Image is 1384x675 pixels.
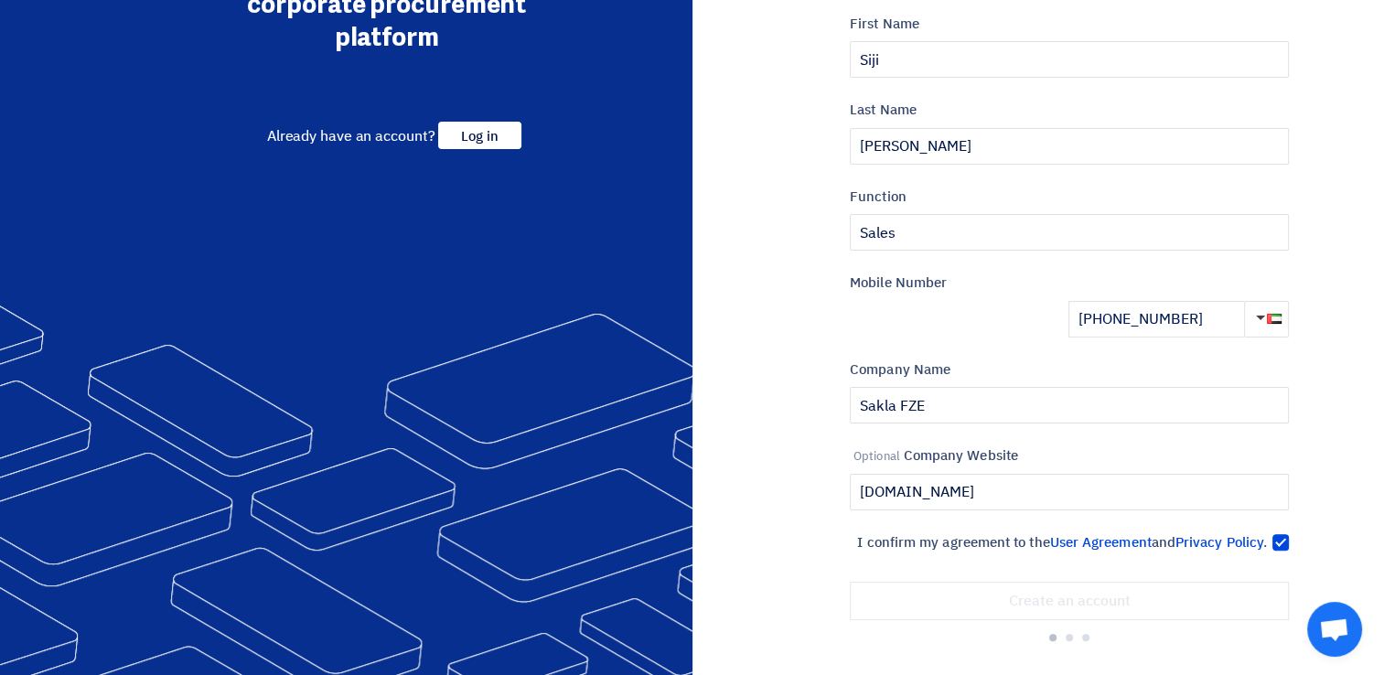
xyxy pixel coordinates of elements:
[438,122,520,149] span: Log in
[438,125,520,147] a: Log in
[850,14,919,34] font: First Name
[1050,532,1152,552] a: User Agreement
[850,582,1289,620] input: Create an account
[850,359,950,380] font: Company Name
[850,214,1289,251] input: Enter the function...
[850,445,1018,466] font: Company Website
[267,125,435,147] span: Already have an account?
[850,128,1289,165] input: Enter your last name
[1068,301,1244,337] input: Enter the mobile number ...
[850,187,907,207] font: Function
[850,273,1289,294] label: Mobile Number
[850,474,1289,510] input: yourcompany.com
[850,100,917,120] font: Last Name
[1307,602,1362,657] a: Open chat
[850,41,1289,78] input: Enter your first name...
[850,387,1289,423] input: Enter the name of the company ...
[853,447,900,465] span: Optional
[1175,532,1263,552] a: Privacy Policy
[857,532,1267,553] span: I confirm my agreement to the and .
